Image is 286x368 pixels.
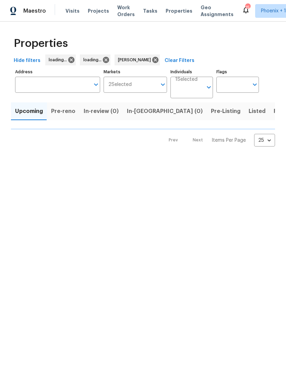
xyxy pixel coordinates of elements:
[162,54,197,67] button: Clear Filters
[80,54,110,65] div: loading...
[162,134,275,147] nav: Pagination Navigation
[204,83,214,92] button: Open
[211,106,240,116] span: Pre-Listing
[88,8,109,14] span: Projects
[45,54,76,65] div: loading...
[249,106,265,116] span: Listed
[143,9,157,13] span: Tasks
[104,70,167,74] label: Markets
[115,54,160,65] div: [PERSON_NAME]
[245,4,250,11] div: 15
[14,56,40,65] span: Hide filters
[254,131,275,149] div: 25
[108,82,132,88] span: 2 Selected
[118,56,154,63] span: [PERSON_NAME]
[49,56,70,63] span: loading...
[216,70,259,74] label: Flags
[11,54,43,67] button: Hide filters
[84,106,119,116] span: In-review (0)
[170,70,213,74] label: Individuals
[51,106,75,116] span: Pre-reno
[15,70,100,74] label: Address
[15,106,43,116] span: Upcoming
[201,4,234,18] span: Geo Assignments
[250,80,260,89] button: Open
[158,80,168,89] button: Open
[65,8,80,14] span: Visits
[175,77,198,83] span: 1 Selected
[14,40,68,47] span: Properties
[165,56,194,65] span: Clear Filters
[91,80,101,89] button: Open
[23,8,46,14] span: Maestro
[127,106,203,116] span: In-[GEOGRAPHIC_DATA] (0)
[212,137,246,144] p: Items Per Page
[166,8,192,14] span: Properties
[261,8,286,14] span: Phoenix + 1
[83,56,104,63] span: loading...
[117,4,135,18] span: Work Orders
